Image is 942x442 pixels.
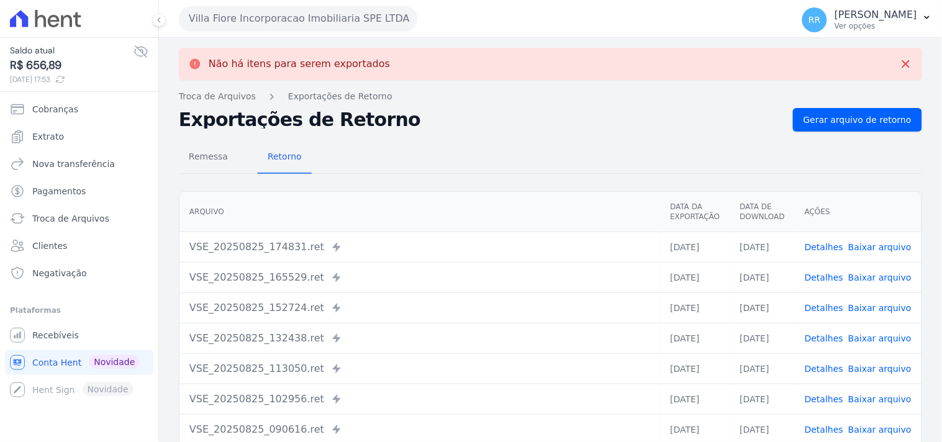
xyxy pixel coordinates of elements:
[5,151,153,176] a: Nova transferência
[209,58,390,70] p: Não há itens para serem exportados
[730,384,795,414] td: [DATE]
[805,394,843,404] a: Detalhes
[179,192,660,232] th: Arquivo
[189,300,650,315] div: VSE_20250825_152724.ret
[10,44,134,57] span: Saldo atual
[805,364,843,374] a: Detalhes
[189,361,650,376] div: VSE_20250825_113050.ret
[179,90,922,103] nav: Breadcrumb
[660,292,730,323] td: [DATE]
[189,270,650,285] div: VSE_20250825_165529.ret
[792,2,942,37] button: RR [PERSON_NAME] Ver opções
[848,273,912,282] a: Baixar arquivo
[795,192,922,232] th: Ações
[260,144,309,169] span: Retorno
[32,185,86,197] span: Pagamentos
[10,57,134,74] span: R$ 656,89
[848,364,912,374] a: Baixar arquivo
[660,232,730,262] td: [DATE]
[805,242,843,252] a: Detalhes
[848,242,912,252] a: Baixar arquivo
[189,240,650,255] div: VSE_20250825_174831.ret
[808,16,820,24] span: RR
[189,392,650,407] div: VSE_20250825_102956.ret
[189,331,650,346] div: VSE_20250825_132438.ret
[5,323,153,348] a: Recebíveis
[835,21,917,31] p: Ver opções
[730,323,795,353] td: [DATE]
[805,273,843,282] a: Detalhes
[179,6,417,31] button: Villa Fiore Incorporacao Imobiliaria SPE LTDA
[32,103,78,115] span: Cobranças
[660,192,730,232] th: Data da Exportação
[660,384,730,414] td: [DATE]
[5,206,153,231] a: Troca de Arquivos
[179,90,256,103] a: Troca de Arquivos
[730,353,795,384] td: [DATE]
[848,333,912,343] a: Baixar arquivo
[288,90,392,103] a: Exportações de Retorno
[10,74,134,85] span: [DATE] 17:53
[793,108,922,132] a: Gerar arquivo de retorno
[848,303,912,313] a: Baixar arquivo
[181,144,235,169] span: Remessa
[32,356,81,369] span: Conta Hent
[5,350,153,375] a: Conta Hent Novidade
[179,111,783,129] h2: Exportações de Retorno
[10,97,148,402] nav: Sidebar
[32,240,67,252] span: Clientes
[32,158,115,170] span: Nova transferência
[660,323,730,353] td: [DATE]
[89,355,140,369] span: Novidade
[835,9,917,21] p: [PERSON_NAME]
[805,303,843,313] a: Detalhes
[5,124,153,149] a: Extrato
[804,114,912,126] span: Gerar arquivo de retorno
[5,261,153,286] a: Negativação
[730,232,795,262] td: [DATE]
[32,130,64,143] span: Extrato
[10,303,148,318] div: Plataformas
[5,233,153,258] a: Clientes
[189,422,650,437] div: VSE_20250825_090616.ret
[5,97,153,122] a: Cobranças
[730,192,795,232] th: Data de Download
[848,394,912,404] a: Baixar arquivo
[32,329,79,341] span: Recebíveis
[848,425,912,435] a: Baixar arquivo
[258,142,312,174] a: Retorno
[179,142,238,174] a: Remessa
[660,353,730,384] td: [DATE]
[32,267,87,279] span: Negativação
[5,179,153,204] a: Pagamentos
[805,425,843,435] a: Detalhes
[730,262,795,292] td: [DATE]
[730,292,795,323] td: [DATE]
[32,212,109,225] span: Troca de Arquivos
[805,333,843,343] a: Detalhes
[660,262,730,292] td: [DATE]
